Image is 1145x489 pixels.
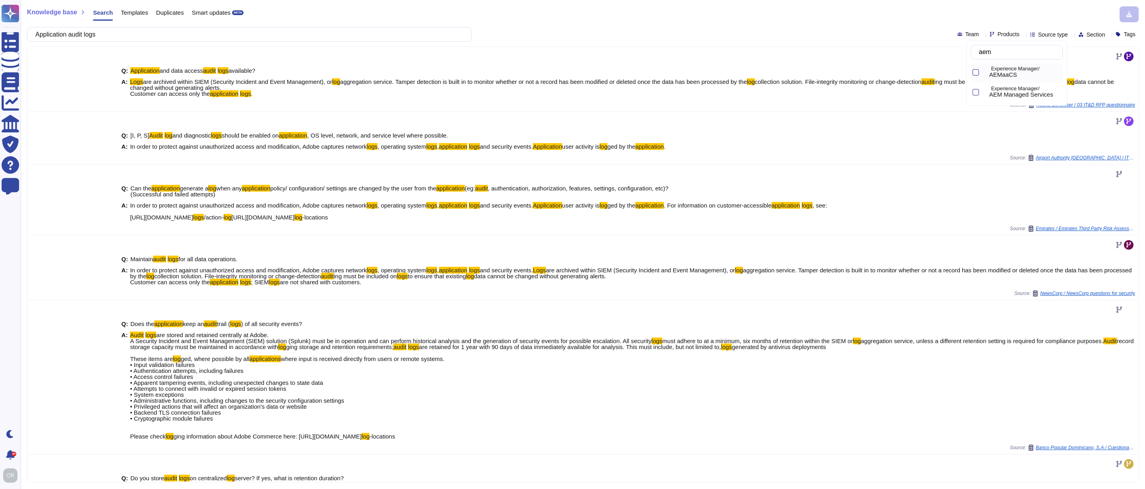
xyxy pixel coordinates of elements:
[130,267,1131,279] span: aggregation service. Tamper detection is built in to monitor whether or not a record has been mod...
[735,267,743,274] mark: log
[130,185,151,192] span: Can the
[334,273,396,279] span: ing must be included on
[121,10,148,16] span: Templates
[122,267,128,285] b: A:
[130,185,668,198] span: , authentication, authorization, features, settings, configuration, etc)? (Successful and failed ...
[232,10,244,15] div: BETA
[250,355,281,362] mark: applications
[480,267,533,274] span: and security events.
[664,143,665,150] span: .
[965,31,979,37] span: Team
[174,433,362,440] span: ging information about Adobe Commerce here: [URL][DOMAIN_NAME]
[216,185,242,192] span: when any
[278,343,286,350] mark: log
[989,71,1017,78] span: AEMaaCS
[546,267,735,274] span: are archived within SIEM (Security Incident and Event Management), or
[153,256,166,262] mark: audit
[164,475,177,481] mark: audit
[1103,338,1117,344] mark: Audit
[210,90,238,97] mark: application
[480,143,533,150] span: and security events.
[173,355,181,362] mark: log
[436,185,465,192] mark: application
[122,68,128,74] b: Q:
[122,202,128,220] b: A:
[130,267,366,274] span: In order to protect against unauthorized access and modification, Adobe captures network
[130,202,366,209] span: In order to protect against unauthorized access and modification, Adobe captures network
[279,132,308,139] mark: application
[230,320,241,327] mark: logs
[122,321,128,327] b: Q:
[662,338,853,344] span: must adhere to at a minimum, six months of retention within the SIEM or
[211,132,222,139] mark: logs
[294,214,302,221] mark: log
[1036,155,1135,160] span: Airport Authority [GEOGRAPHIC_DATA] / ITP134 Cloud Security Guideline AWS and Azure
[1040,291,1135,296] span: NewsCorp / NewsCorp questions for security
[286,343,393,350] span: ging storage and retention requirements;
[1036,103,1135,107] span: Reckitt Benckiser / 03 IT&D RFP questionnaire
[251,279,269,285] span: ; SIEM
[130,320,154,327] span: Does the
[204,214,223,221] span: /action-
[27,9,77,16] span: Knowledge base
[130,273,606,285] span: data cannot be changed without generating alerts. Customer can access only the
[130,78,143,85] mark: Logs
[989,71,1060,78] div: AEMaaCS
[3,468,17,483] img: user
[369,433,395,440] span: -locations
[1038,32,1068,37] span: Source type
[160,67,203,74] span: and data access
[122,79,128,97] b: A:
[991,86,1060,91] p: Experience Manager/
[242,185,271,192] mark: application
[122,256,128,262] b: Q:
[439,143,468,150] mark: application
[122,144,128,149] b: A:
[93,10,113,16] span: Search
[269,279,280,285] mark: logs
[192,10,231,16] span: Smart updates
[465,185,475,192] span: (eg:
[1014,290,1135,297] span: Source:
[270,185,436,192] span: policy/ configuration/ settings are changed by the user from the
[408,273,466,279] span: to ensure that existing
[861,338,1103,344] span: aggregation service, unless a different retention setting is required for compliance purposes.
[154,320,183,327] mark: application
[130,475,164,481] span: Do you store
[989,91,1053,98] span: AEM Managed Services
[991,66,1060,72] p: Experience Manager/
[143,78,332,85] span: are archived within SIEM (Security Incident and Event Management), or
[31,27,463,41] input: Search a question or template...
[164,132,172,139] mark: log
[122,185,128,197] b: Q:
[469,143,480,150] mark: logs
[241,320,302,327] span: ) of all security events?
[149,132,163,139] mark: Audit
[475,185,488,192] mark: audit
[1010,225,1135,232] span: Source:
[983,88,986,97] div: AEM Managed Services
[607,202,635,209] span: ged by the
[397,273,408,279] mark: logs
[533,267,546,274] mark: Logs
[600,202,607,209] mark: log
[921,78,934,85] mark: audit
[377,202,426,209] span: , operating system
[607,143,635,150] span: ged by the
[747,78,755,85] mark: log
[635,202,664,209] mark: application
[533,202,562,209] mark: Application
[190,475,227,481] span: on centralized
[228,67,255,74] span: available?
[332,78,340,85] mark: log
[122,475,128,481] b: Q:
[469,267,480,274] mark: logs
[130,332,651,344] span: are stored and retained centrally at Adobe. A Security Incident and Event Management (SIEM) solut...
[130,355,444,440] span: where input is received directly from users or remote systems. • Input validation failures • Auth...
[130,143,366,150] span: In order to protect against unauthorized access and modification, Adobe captures network
[179,475,190,481] mark: logs
[1010,102,1135,108] span: Source:
[853,338,861,344] mark: log
[130,256,153,262] span: Maintain
[232,214,294,221] span: [URL][DOMAIN_NAME]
